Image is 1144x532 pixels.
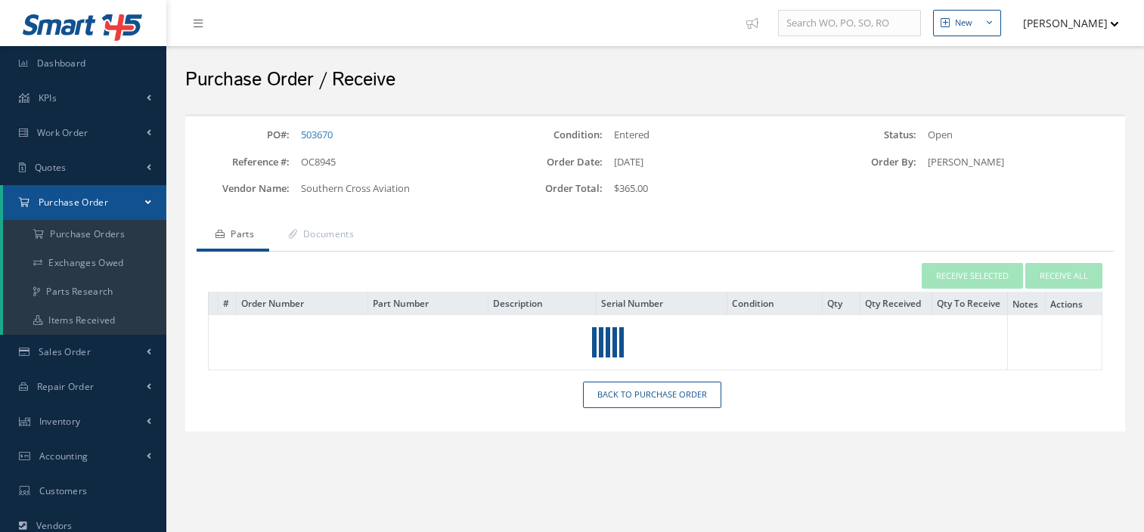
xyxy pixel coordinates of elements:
[778,10,921,37] input: Search WO, PO, SO, RO
[290,181,498,196] div: Southern Cross Aviation
[37,126,88,139] span: Work Order
[3,277,166,306] a: Parts Research
[37,380,95,393] span: Repair Order
[812,129,916,141] label: Status:
[916,128,1125,143] div: Open
[597,292,727,315] th: Serial Number
[39,91,57,104] span: KPIs
[39,450,88,462] span: Accounting
[39,345,91,358] span: Sales Order
[498,156,603,168] label: Order Date:
[3,249,166,277] a: Exchanges Owed
[498,129,603,141] label: Condition:
[301,128,333,141] a: 503670
[1025,263,1102,289] button: Receive All
[39,415,81,428] span: Inventory
[916,155,1125,170] div: [PERSON_NAME]
[1046,292,1102,315] th: Actions
[3,220,166,249] a: Purchase Orders
[922,263,1023,289] button: Receive Selected
[269,220,369,252] a: Documents
[955,17,972,29] div: New
[39,196,108,209] span: Purchase Order
[3,185,166,220] a: Purchase Order
[197,220,269,252] a: Parts
[583,382,721,408] a: Back to Purchase Order
[932,292,1008,315] th: Qty To Receive
[185,183,290,194] label: Vendor Name:
[185,129,290,141] label: PO#:
[368,292,488,315] th: Part Number
[603,155,811,170] div: [DATE]
[603,181,811,196] div: $365.00
[488,292,597,315] th: Description
[39,484,88,497] span: Customers
[727,292,823,315] th: Condition
[290,155,498,170] div: OC8945
[812,156,916,168] label: Order By:
[185,69,1125,91] h2: Purchase Order / Receive
[1008,292,1046,315] th: Notes
[1009,8,1119,38] button: [PERSON_NAME]
[185,156,290,168] label: Reference #:
[498,183,603,194] label: Order Total:
[860,292,932,315] th: Qty Received
[35,161,67,174] span: Quotes
[603,128,811,143] div: Entered
[36,519,73,532] span: Vendors
[236,292,368,315] th: Order Number
[823,292,860,315] th: Qty
[3,306,166,335] a: Items Received
[933,10,1001,36] button: New
[219,292,237,315] th: #
[37,57,86,70] span: Dashboard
